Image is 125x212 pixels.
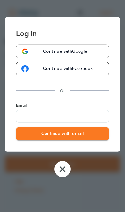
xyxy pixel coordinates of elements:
[16,44,109,58] a: google-logoContinue withGoogle
[16,17,109,38] h3: Log In
[21,48,29,55] img: google-logo
[21,65,29,72] img: google-logo
[37,49,88,53] span: Continue with Google
[16,62,109,75] a: google-logoContinue withFacebook
[37,66,93,71] span: Continue with Facebook
[16,110,109,123] input: Email Address
[16,102,109,109] label: Email
[60,87,65,95] p: Or
[54,161,71,177] button: Close
[16,127,109,140] button: Continue with email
